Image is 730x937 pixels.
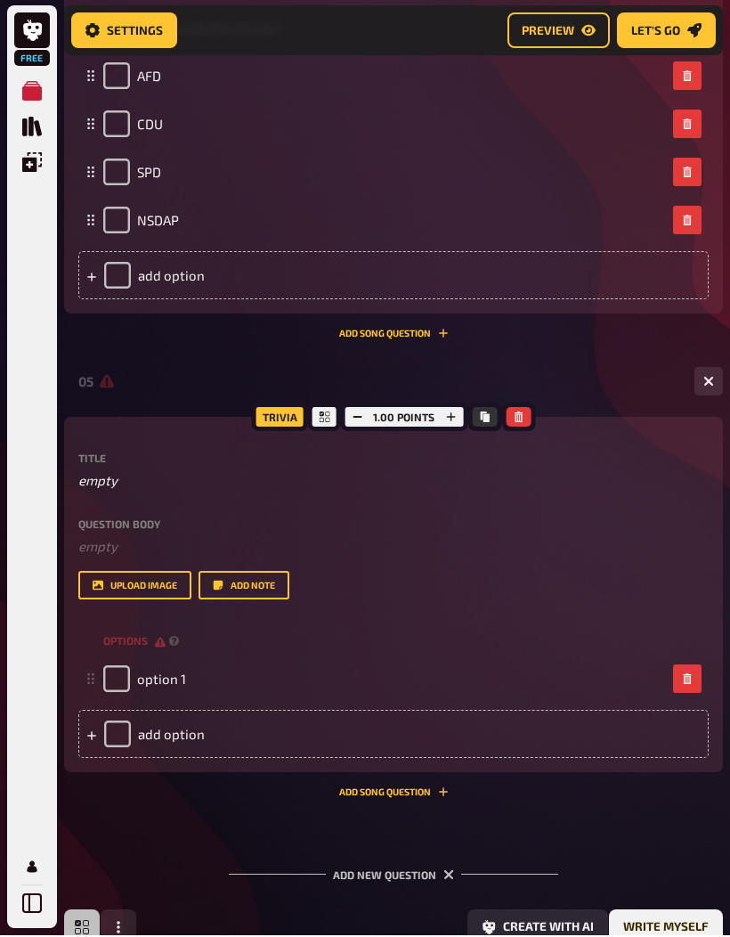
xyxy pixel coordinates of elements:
span: SPD [137,166,161,182]
button: Add Song question [339,788,449,799]
button: Add note [199,573,289,601]
span: Preview [522,26,574,38]
span: Free [16,54,48,65]
button: Add Song question [339,330,449,340]
div: add option [78,253,709,301]
a: Quiz Library [14,110,50,146]
label: Title [78,454,709,465]
span: NSDAP [137,214,179,230]
button: Copy [472,409,497,428]
a: My Account [14,851,50,886]
a: Preview [507,14,610,50]
a: Let's go [617,14,716,50]
div: 05 [78,375,93,391]
a: Overlays [14,146,50,182]
span: Let's go [631,26,680,38]
div: Add new question [229,842,558,897]
div: 1.00 points [340,404,467,433]
span: options [103,635,166,650]
a: My Quizzes [14,75,50,110]
span: AFD [137,69,161,86]
div: add option [78,712,709,760]
span: CDU [137,118,163,134]
a: Settings [71,14,177,50]
label: Question body [78,520,709,531]
div: Trivia [252,404,308,433]
i: empty [78,474,118,490]
button: upload image [78,573,191,601]
span: Settings [107,26,163,38]
span: option 1 [137,672,186,688]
